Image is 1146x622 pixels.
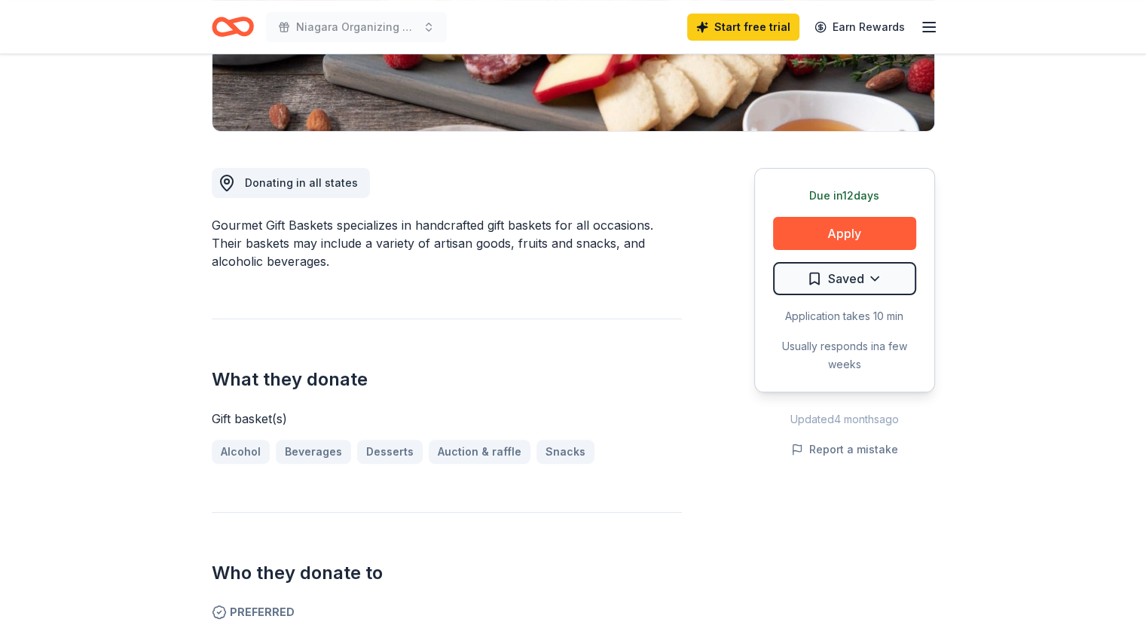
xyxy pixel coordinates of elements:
[212,367,682,392] h2: What they donate
[429,440,530,464] a: Auction & raffle
[773,262,916,295] button: Saved
[773,217,916,250] button: Apply
[212,561,682,585] h2: Who they donate to
[773,337,916,374] div: Usually responds in a few weeks
[212,410,682,428] div: Gift basket(s)
[296,18,417,36] span: Niagara Organizing Alliance for Hope, Inc.'s Gala Awards & Auction a Night with the Stars
[754,410,935,428] div: Updated 4 months ago
[828,269,864,288] span: Saved
[791,441,898,459] button: Report a mistake
[212,603,682,621] span: Preferred
[773,187,916,205] div: Due in 12 days
[245,176,358,189] span: Donating in all states
[212,216,682,270] div: Gourmet Gift Baskets specializes in handcrafted gift baskets for all occasions. Their baskets may...
[805,14,914,41] a: Earn Rewards
[276,440,351,464] a: Beverages
[773,307,916,325] div: Application takes 10 min
[687,14,799,41] a: Start free trial
[212,9,254,44] a: Home
[536,440,594,464] a: Snacks
[266,12,447,42] button: Niagara Organizing Alliance for Hope, Inc.'s Gala Awards & Auction a Night with the Stars
[357,440,423,464] a: Desserts
[212,440,270,464] a: Alcohol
